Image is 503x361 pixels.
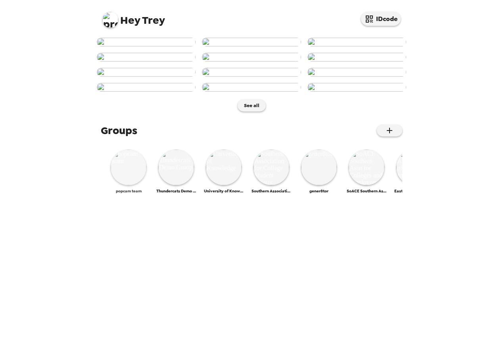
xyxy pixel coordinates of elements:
[206,150,242,185] img: University of Knowledge
[253,150,289,185] img: Southern Association for College Student Affairs
[202,83,301,92] img: user-264953
[307,83,406,92] img: user-264790
[361,12,401,26] button: IDcode
[202,38,301,46] img: user-267107
[238,100,266,111] button: See all
[156,188,196,194] span: Thundercats Demo Group
[307,68,406,77] img: user-265956
[307,53,406,61] img: user-266981
[309,188,328,194] span: gener8tor
[204,188,244,194] span: University of Knowledge
[116,188,142,194] span: popcam team
[307,38,406,46] img: user-267095
[97,83,196,92] img: user-265090
[111,150,146,185] img: popcam team
[349,150,384,185] img: SoACE Southern Assn for Colleges and Employers
[301,150,337,185] img: gener8tor
[120,13,140,27] span: Hey
[202,53,301,61] img: user-267011
[251,188,291,194] span: Southern Association for College Student Affairs
[97,68,196,77] img: user-266587
[396,150,432,185] img: Eastern Association of Colleges and Employers
[97,38,196,46] img: user-268499
[347,188,386,194] span: SoACE Southern Assn for Colleges and Employers
[202,68,301,77] img: user-266066
[101,123,137,138] span: Groups
[394,188,434,194] span: Eastern Association of Colleges and Employers
[97,53,196,61] img: user-267094
[102,8,165,26] span: Trey
[102,12,118,28] img: profile pic
[158,150,194,185] img: Thundercats Demo Group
